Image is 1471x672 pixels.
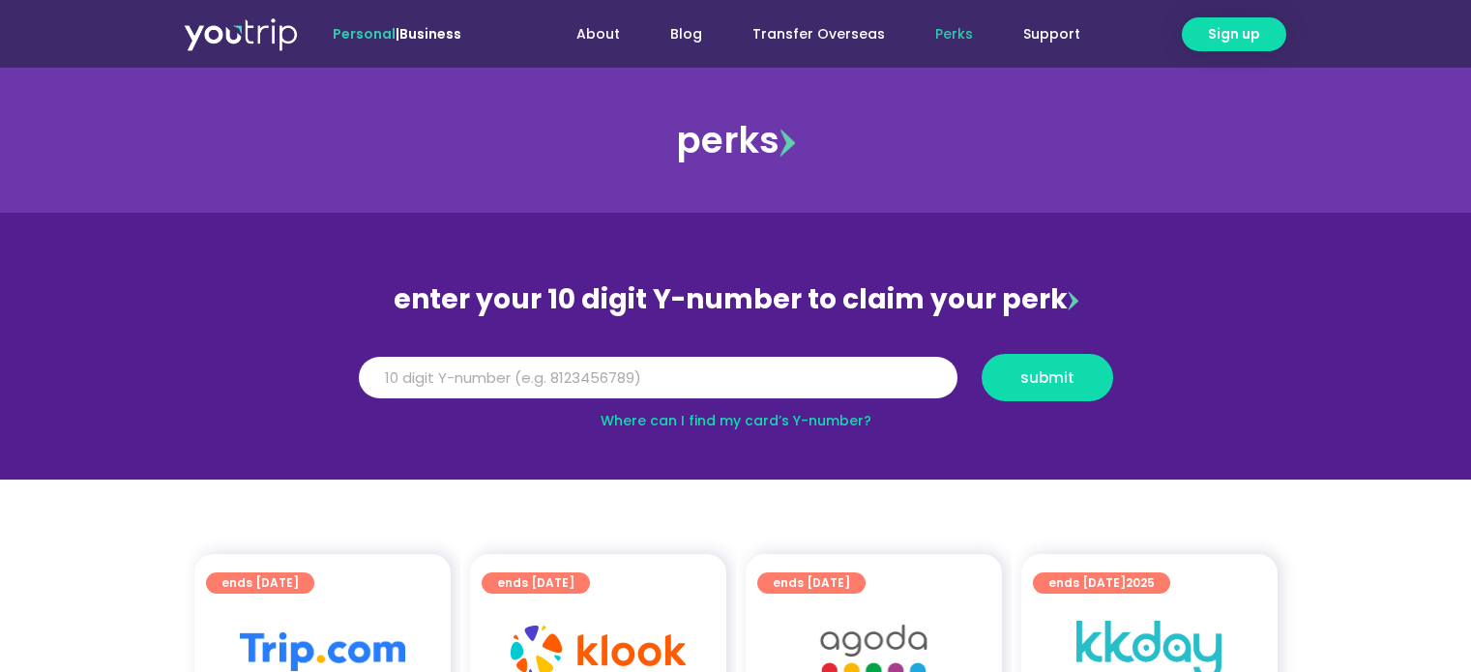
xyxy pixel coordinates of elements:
[333,24,461,44] span: |
[645,16,727,52] a: Blog
[998,16,1105,52] a: Support
[1020,370,1074,385] span: submit
[221,572,299,594] span: ends [DATE]
[359,354,1113,416] form: Y Number
[773,572,850,594] span: ends [DATE]
[399,24,461,44] a: Business
[482,572,590,594] a: ends [DATE]
[206,572,314,594] a: ends [DATE]
[601,411,871,430] a: Where can I find my card’s Y-number?
[982,354,1113,401] button: submit
[497,572,574,594] span: ends [DATE]
[333,24,396,44] span: Personal
[1126,574,1155,591] span: 2025
[359,357,957,399] input: 10 digit Y-number (e.g. 8123456789)
[514,16,1105,52] nav: Menu
[1182,17,1286,51] a: Sign up
[1048,572,1155,594] span: ends [DATE]
[349,275,1123,325] div: enter your 10 digit Y-number to claim your perk
[910,16,998,52] a: Perks
[1033,572,1170,594] a: ends [DATE]2025
[1208,24,1260,44] span: Sign up
[757,572,866,594] a: ends [DATE]
[727,16,910,52] a: Transfer Overseas
[551,16,645,52] a: About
